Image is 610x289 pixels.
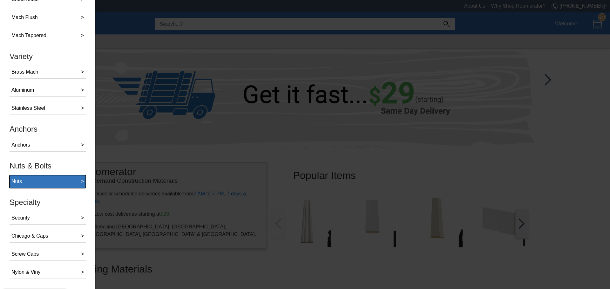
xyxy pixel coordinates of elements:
div: Chicago & Caps [11,232,48,240]
button: Aluminum> [10,84,86,97]
div: Mach Flush [11,14,38,21]
div: Nuts [11,178,22,185]
button: Nylon & Vinyl> [10,266,86,279]
div: Aluminum [11,86,34,94]
div: Brass Mach [11,68,38,76]
div: > [81,250,84,258]
div: > [81,178,84,185]
button: Mach Tappered> [10,29,86,42]
button: Security> [10,212,86,225]
div: > [81,268,84,276]
button: Chicago & Caps> [10,230,86,243]
h4: Nuts & Bolts [10,162,86,170]
button: Anchors> [10,139,86,152]
div: Stainless Steel [11,104,45,112]
div: > [81,232,84,240]
div: > [81,141,84,149]
div: Nylon & Vinyl [11,268,42,276]
button: Screw Caps> [10,248,86,261]
div: > [81,104,84,112]
button: Mach Flush> [10,11,86,24]
button: Stainless Steel> [10,102,86,115]
div: > [81,14,84,21]
div: > [81,86,84,94]
div: > [81,214,84,222]
h4: Anchors [10,125,86,133]
div: Anchors [11,141,30,149]
div: Mach Tappered [11,32,46,39]
div: > [81,68,84,76]
div: Security [11,214,30,222]
button: Nuts> [10,175,86,188]
button: Brass Mach> [10,66,86,79]
h4: Specialty [10,198,86,207]
div: > [81,32,84,39]
h4: Variety [10,52,86,61]
div: Screw Caps [11,250,39,258]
